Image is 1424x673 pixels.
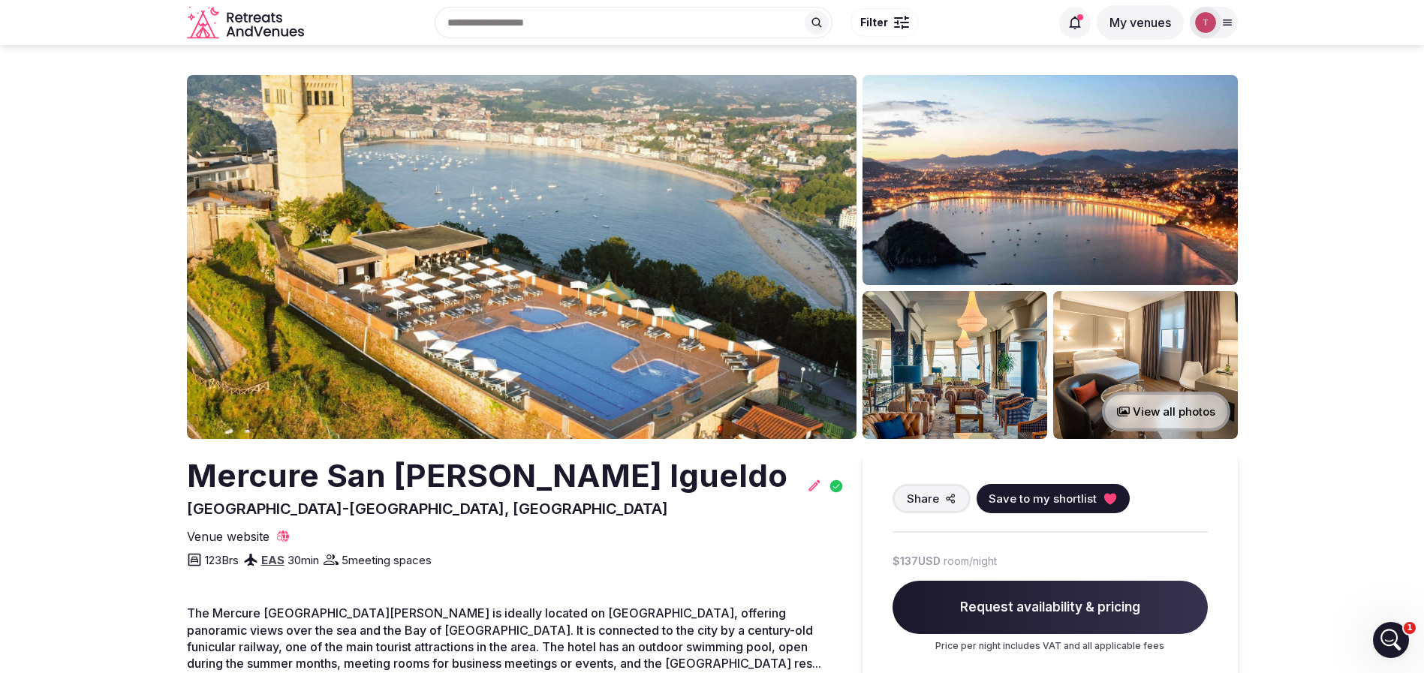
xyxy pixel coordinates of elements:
[187,75,857,439] img: Venue cover photo
[977,484,1130,513] button: Save to my shortlist
[944,554,997,569] span: room/night
[187,528,291,545] a: Venue website
[342,552,432,568] span: 5 meeting spaces
[187,6,307,40] a: Visit the homepage
[1097,15,1184,30] a: My venues
[893,554,941,569] span: $137 USD
[1053,291,1238,439] img: Venue gallery photo
[1097,5,1184,40] button: My venues
[907,491,939,506] span: Share
[860,15,888,30] span: Filter
[1373,622,1409,658] iframe: Intercom live chat
[187,454,787,498] h2: Mercure San [PERSON_NAME] Igueldo
[187,605,821,671] span: The Mercure [GEOGRAPHIC_DATA][PERSON_NAME] is ideally located on [GEOGRAPHIC_DATA], offering pano...
[989,491,1097,506] span: Save to my shortlist
[850,8,919,37] button: Filter
[863,75,1238,285] img: Venue gallery photo
[205,552,239,568] span: 123 Brs
[1102,392,1230,431] button: View all photos
[1404,622,1416,634] span: 1
[187,528,269,545] span: Venue website
[1195,12,1216,33] img: Thiago Martins
[893,640,1208,653] p: Price per night includes VAT and all applicable fees
[288,552,319,568] span: 30 min
[893,581,1208,635] span: Request availability & pricing
[187,6,307,40] svg: Retreats and Venues company logo
[863,291,1047,439] img: Venue gallery photo
[261,553,284,567] a: EAS
[187,500,668,518] span: [GEOGRAPHIC_DATA]-[GEOGRAPHIC_DATA], [GEOGRAPHIC_DATA]
[893,484,971,513] button: Share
